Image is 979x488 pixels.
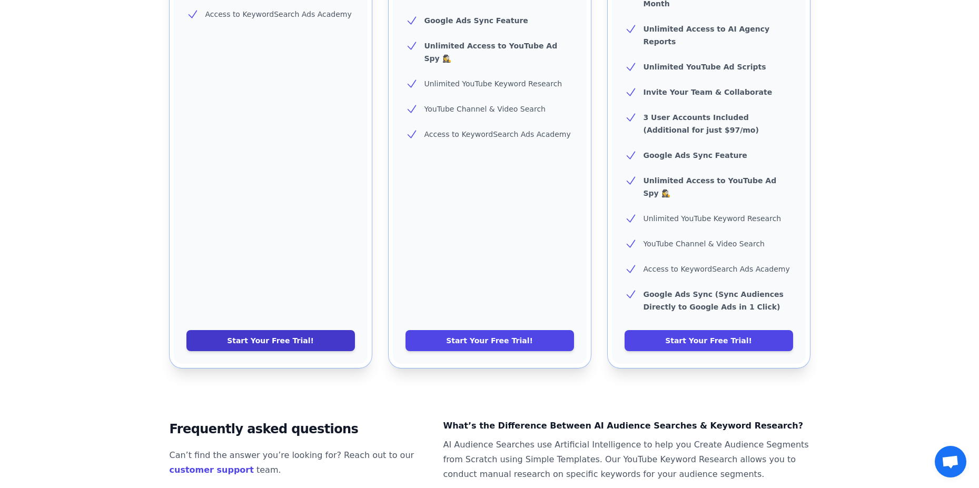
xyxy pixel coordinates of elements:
[644,214,782,223] span: Unlimited YouTube Keyword Research
[205,10,352,18] span: Access to KeywordSearch Ads Academy
[644,113,759,134] b: 3 User Accounts Included (Additional for just $97/mo)
[644,240,765,248] span: YouTube Channel & Video Search
[644,176,777,197] b: Unlimited Access to YouTube Ad Spy 🕵️‍♀️
[644,290,784,311] b: Google Ads Sync (Sync Audiences Directly to Google Ads in 1 Click)
[170,419,427,440] h2: Frequently asked questions
[644,25,770,46] b: Unlimited Access to AI Agency Reports
[424,79,562,88] span: Unlimited YouTube Keyword Research
[424,42,558,63] b: Unlimited Access to YouTube Ad Spy 🕵️‍♀️
[443,419,810,433] dt: What’s the Difference Between AI Audience Searches & Keyword Research?
[644,151,747,160] b: Google Ads Sync Feature
[424,16,528,25] b: Google Ads Sync Feature
[186,330,355,351] a: Start Your Free Trial!
[625,330,793,351] a: Start Your Free Trial!
[170,465,254,475] a: customer support
[424,130,571,138] span: Access to KeywordSearch Ads Academy
[406,330,574,351] a: Start Your Free Trial!
[424,105,546,113] span: YouTube Channel & Video Search
[170,448,427,477] p: Can’t find the answer you’re looking for? Reach out to our team.
[935,446,966,477] a: Mở cuộc trò chuyện
[644,265,790,273] span: Access to KeywordSearch Ads Academy
[644,63,766,71] b: Unlimited YouTube Ad Scripts
[644,88,773,96] b: Invite Your Team & Collaborate
[443,437,810,482] dd: AI Audience Searches use Artificial Intelligence to help you Create Audience Segments from Scratc...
